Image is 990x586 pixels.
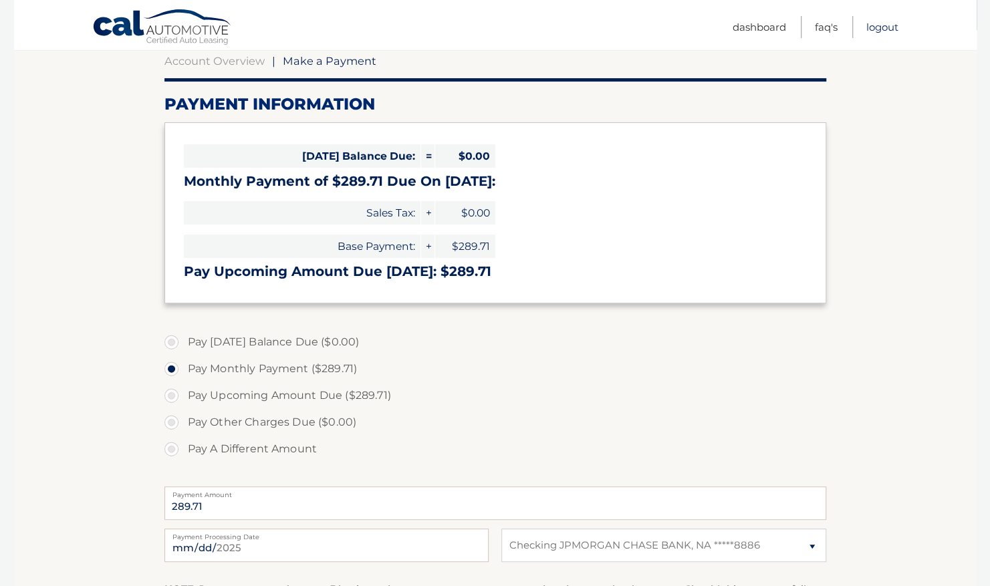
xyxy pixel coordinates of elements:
[184,263,807,280] h3: Pay Upcoming Amount Due [DATE]: $289.71
[92,9,233,47] a: Cal Automotive
[164,329,826,355] label: Pay [DATE] Balance Due ($0.00)
[164,355,826,382] label: Pay Monthly Payment ($289.71)
[164,94,826,114] h2: Payment Information
[421,235,435,258] span: +
[164,409,826,436] label: Pay Other Charges Due ($0.00)
[184,144,420,168] span: [DATE] Balance Due:
[733,16,786,38] a: Dashboard
[184,173,807,190] h3: Monthly Payment of $289.71 Due On [DATE]:
[421,144,435,168] span: =
[184,201,420,225] span: Sales Tax:
[435,144,495,168] span: $0.00
[164,529,489,539] label: Payment Processing Date
[184,235,420,258] span: Base Payment:
[283,54,376,67] span: Make a Payment
[164,529,489,562] input: Payment Date
[164,486,826,520] input: Payment Amount
[435,201,495,225] span: $0.00
[164,382,826,409] label: Pay Upcoming Amount Due ($289.71)
[435,235,495,258] span: $289.71
[421,201,435,225] span: +
[866,16,898,38] a: Logout
[272,54,275,67] span: |
[164,436,826,462] label: Pay A Different Amount
[815,16,838,38] a: FAQ's
[164,54,265,67] a: Account Overview
[164,486,826,497] label: Payment Amount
